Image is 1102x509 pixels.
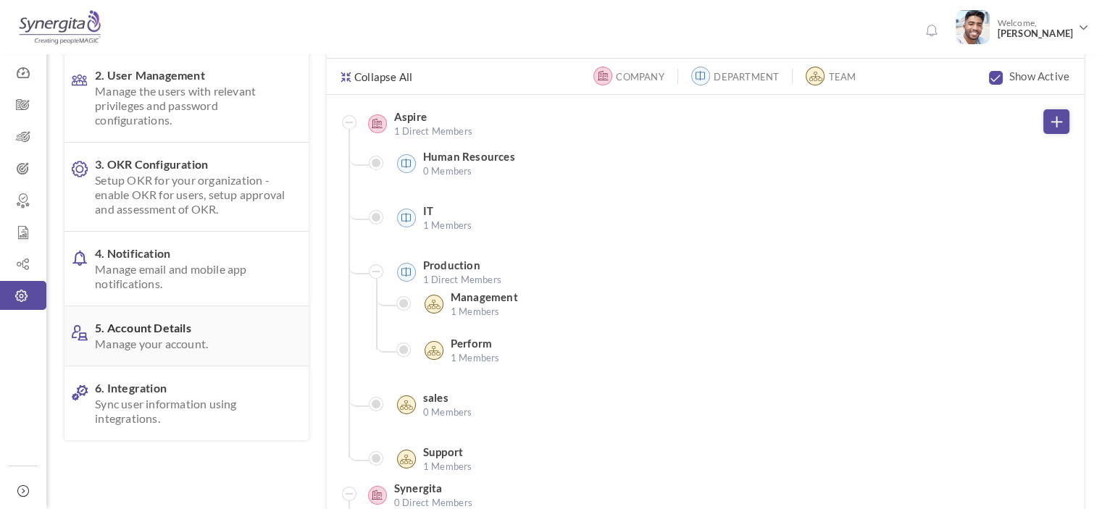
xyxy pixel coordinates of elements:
[829,70,856,84] label: Team
[423,390,448,405] label: sales
[394,109,427,124] label: Aspire
[423,405,472,419] span: 0 Members
[95,321,285,351] span: 5. Account Details
[1009,69,1069,83] label: Show Active
[956,10,990,44] img: Photo
[95,173,285,216] span: Setup OKR for your organization - enable OKR for users, setup approval and assessment of OKR.
[423,258,480,272] label: Production
[95,157,285,216] span: 3. OKR Configuration
[919,19,943,42] a: Notifications
[423,164,515,178] span: 0 Members
[714,70,779,84] label: Department
[997,28,1073,39] span: [PERSON_NAME]
[950,4,1095,46] a: Photo Welcome,[PERSON_NAME]
[95,84,285,127] span: Manage the users with relevant privileges and password configurations.
[451,350,500,365] span: 1 Members
[95,246,285,291] span: 4. Notification
[394,124,472,138] span: 1 Direct Members
[423,218,472,232] span: 1 Members
[451,304,518,319] span: 1 Members
[451,290,518,304] label: Management
[95,68,285,127] span: 2. User Management
[990,10,1077,46] span: Welcome,
[17,9,103,46] img: Logo
[616,70,664,84] label: Company
[423,203,433,218] label: IT
[423,445,463,459] label: Support
[95,337,285,351] span: Manage your account.
[423,459,472,474] span: 1 Members
[451,336,492,350] label: Perform
[95,262,285,291] span: Manage email and mobile app notifications.
[64,366,309,440] a: 6. IntegrationSync user information using integrations.
[1043,109,1069,134] a: Add
[95,397,285,426] span: Sync user information using integrations.
[423,272,501,287] span: 1 Direct Members
[341,59,413,84] a: Collapse All
[423,149,515,164] label: Human Resources
[394,481,443,495] label: Synergita
[95,381,285,426] span: 6. Integration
